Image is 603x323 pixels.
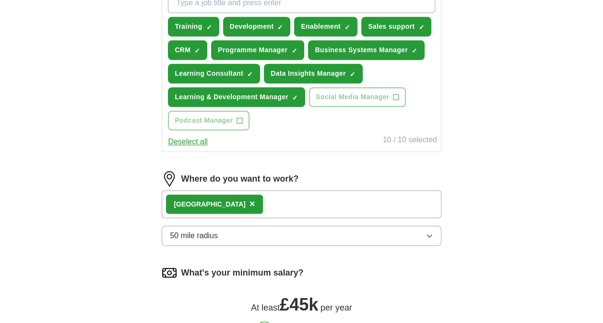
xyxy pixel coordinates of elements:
[168,64,260,83] button: Learning Consultant✓
[344,23,350,31] span: ✓
[350,70,355,78] span: ✓
[168,40,207,60] button: CRM✓
[308,40,425,60] button: Business Systems Manager✓
[368,22,414,32] span: Sales support
[206,23,212,31] span: ✓
[175,69,243,79] span: Learning Consultant
[320,303,352,312] span: per year
[168,17,219,36] button: Training✓
[162,171,177,186] img: location.png
[315,45,408,55] span: Business Systems Manager
[168,136,208,148] button: Deselect all
[291,47,297,55] span: ✓
[170,230,218,242] span: 50 mile radius
[271,69,346,79] span: Data Insights Manager
[249,198,255,209] span: ×
[316,92,389,102] span: Social Media Manager
[264,64,363,83] button: Data Insights Manager✓
[251,303,280,312] span: At least
[230,22,274,32] span: Development
[174,199,246,209] div: [GEOGRAPHIC_DATA]
[301,22,341,32] span: Enablement
[175,22,202,32] span: Training
[280,295,318,314] span: £ 45k
[218,45,287,55] span: Programme Manager
[162,226,441,246] button: 50 mile radius
[181,173,298,185] label: Where do you want to work?
[292,94,298,102] span: ✓
[277,23,283,31] span: ✓
[223,17,291,36] button: Development✓
[211,40,304,60] button: Programme Manager✓
[168,87,305,107] button: Learning & Development Manager✓
[194,47,200,55] span: ✓
[249,197,255,211] button: ×
[309,87,406,107] button: Social Media Manager
[162,265,177,280] img: salary.png
[175,45,190,55] span: CRM
[175,115,233,126] span: Podcast Manager
[383,134,437,148] div: 10 / 10 selected
[181,266,303,279] label: What's your minimum salary?
[168,111,249,130] button: Podcast Manager
[418,23,424,31] span: ✓
[175,92,288,102] span: Learning & Development Manager
[247,70,253,78] span: ✓
[412,47,417,55] span: ✓
[361,17,431,36] button: Sales support✓
[294,17,357,36] button: Enablement✓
